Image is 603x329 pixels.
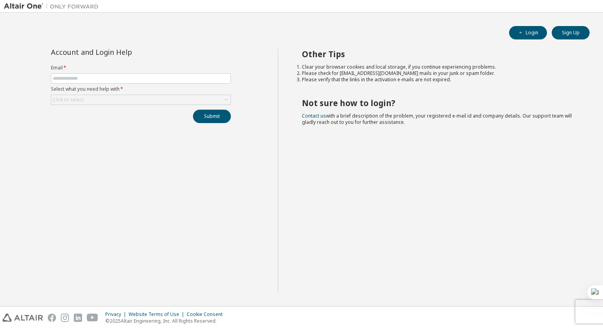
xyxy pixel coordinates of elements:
img: Altair One [4,2,103,10]
div: Account and Login Help [51,49,195,55]
div: Click to select [51,95,230,105]
h2: Not sure how to login? [302,98,576,108]
a: Contact us [302,112,326,119]
li: Please verify that the links in the activation e-mails are not expired. [302,77,576,83]
label: Email [51,65,231,71]
div: Website Terms of Use [129,311,187,318]
div: Privacy [105,311,129,318]
img: youtube.svg [87,314,98,322]
img: facebook.svg [48,314,56,322]
button: Login [509,26,547,39]
li: Please check for [EMAIL_ADDRESS][DOMAIN_NAME] mails in your junk or spam folder. [302,70,576,77]
h2: Other Tips [302,49,576,59]
img: altair_logo.svg [2,314,43,322]
img: linkedin.svg [74,314,82,322]
li: Clear your browser cookies and local storage, if you continue experiencing problems. [302,64,576,70]
img: instagram.svg [61,314,69,322]
label: Select what you need help with [51,86,231,92]
p: © 2025 Altair Engineering, Inc. All Rights Reserved. [105,318,227,324]
div: Click to select [53,97,84,103]
button: Sign Up [552,26,590,39]
button: Submit [193,110,231,123]
div: Cookie Consent [187,311,227,318]
span: with a brief description of the problem, your registered e-mail id and company details. Our suppo... [302,112,572,125]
